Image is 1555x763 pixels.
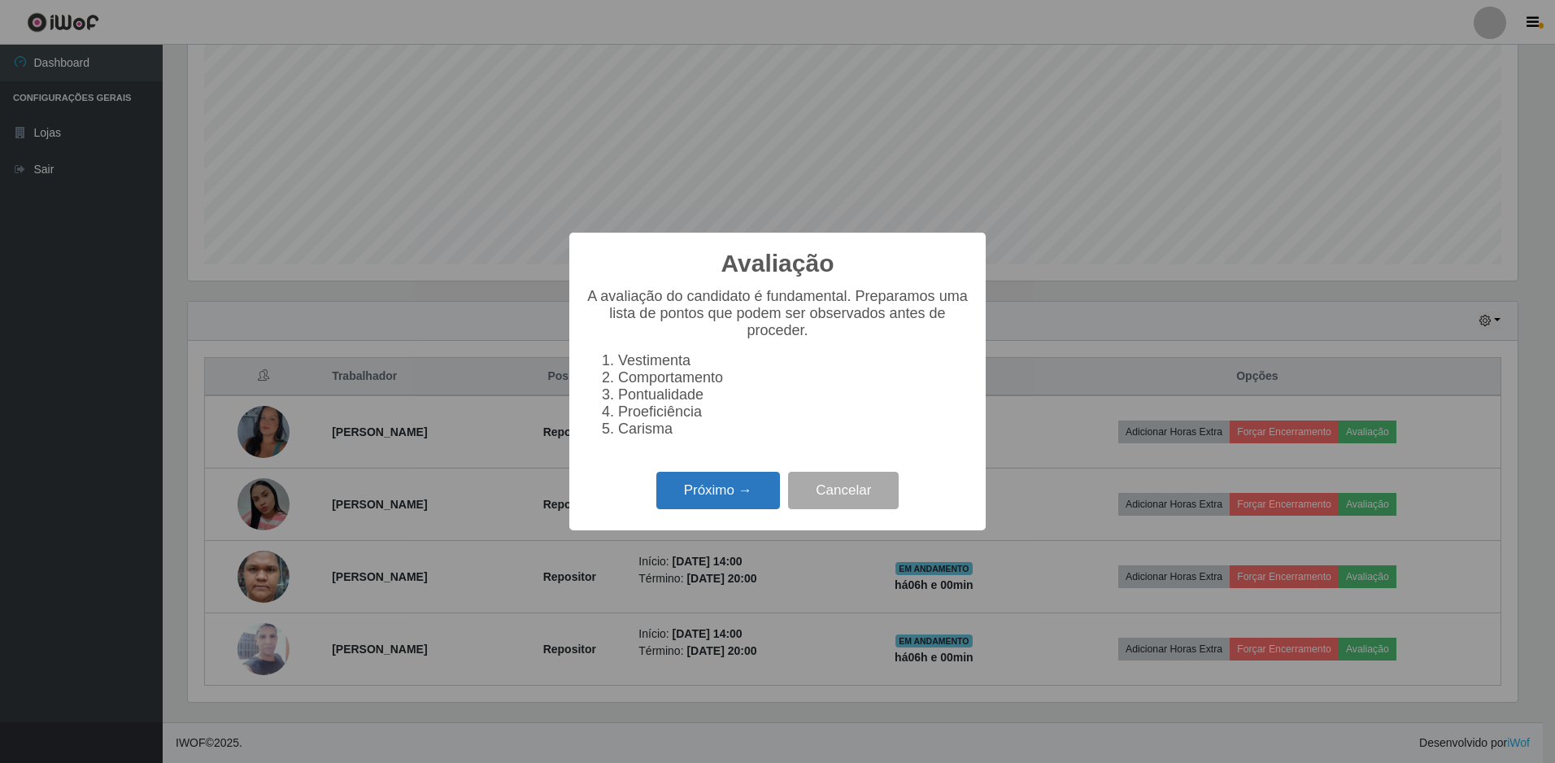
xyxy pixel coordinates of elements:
h2: Avaliação [721,249,834,278]
p: A avaliação do candidato é fundamental. Preparamos uma lista de pontos que podem ser observados a... [586,288,969,339]
li: Pontualidade [618,386,969,403]
li: Vestimenta [618,352,969,369]
button: Próximo → [656,472,780,510]
li: Comportamento [618,369,969,386]
button: Cancelar [788,472,899,510]
li: Carisma [618,421,969,438]
li: Proeficiência [618,403,969,421]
